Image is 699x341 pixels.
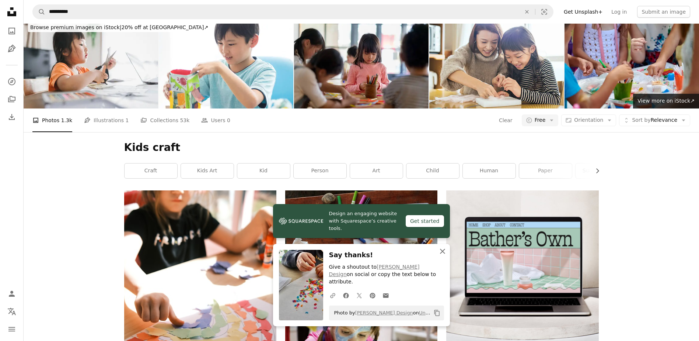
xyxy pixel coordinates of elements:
[125,163,177,178] a: craft
[329,210,400,232] span: Design an engaging website with Squarespace’s creative tools.
[632,117,650,123] span: Sort by
[637,98,695,104] span: View more on iStock ↗
[294,163,346,178] a: person
[331,307,431,319] span: Photo by on
[559,6,607,18] a: Get Unsplash+
[329,263,444,286] p: Give a shoutout to on social or copy the text below to attribute.
[227,116,230,124] span: 0
[619,114,690,126] button: Sort byRelevance
[576,163,628,178] a: summer camp
[350,163,403,178] a: art
[4,304,19,319] button: Language
[124,141,599,154] h1: Kids craft
[591,163,599,178] button: scroll list to the right
[4,110,19,124] a: Download History
[124,302,276,308] a: person holding pink and white heart print paper
[24,19,158,108] img: Girl making a craft with scissors
[499,114,513,126] button: Clear
[329,264,420,277] a: [PERSON_NAME] Design
[561,114,616,126] button: Orientation
[285,190,437,292] img: person holding white and gray stone
[273,204,450,238] a: Design an engaging website with Squarespace’s creative tools.Get started
[353,288,366,303] a: Share on Twitter
[574,117,603,123] span: Orientation
[201,108,230,132] a: Users 0
[379,288,392,303] a: Share over email
[355,310,413,316] a: [PERSON_NAME] Design
[279,216,323,227] img: file-1606177908946-d1eed1cbe4f5image
[339,288,353,303] a: Share on Facebook
[366,288,379,303] a: Share on Pinterest
[431,307,443,319] button: Copy to clipboard
[4,286,19,301] a: Log in / Sign up
[30,24,121,30] span: Browse premium images on iStock |
[33,5,45,19] button: Search Unsplash
[419,310,441,316] a: Unsplash
[519,163,572,178] a: paper
[633,94,699,108] a: View more on iStock↗
[32,4,553,19] form: Find visuals sitewide
[126,116,129,124] span: 1
[406,215,444,227] div: Get started
[84,108,129,132] a: Illustrations 1
[181,163,234,178] a: kids art
[463,163,515,178] a: human
[406,163,459,178] a: child
[159,19,293,108] img: The arts and crafts school
[4,41,19,56] a: Illustrations
[429,19,564,108] img: Daughter playing with mother with wool felt in room
[519,5,535,19] button: Clear
[632,117,677,124] span: Relevance
[4,74,19,89] a: Explore
[24,19,215,37] a: Browse premium images on iStock|20% off at [GEOGRAPHIC_DATA]↗
[4,92,19,107] a: Collections
[180,116,189,124] span: 53k
[522,114,559,126] button: Free
[329,250,444,261] h3: Say thanks!
[607,6,631,18] a: Log in
[565,19,699,108] img: Children paper crafting with parents in outdoor children party, painting, molding of plasticine
[237,163,290,178] a: kid
[4,4,19,21] a: Home — Unsplash
[30,24,208,30] span: 20% off at [GEOGRAPHIC_DATA] ↗
[4,24,19,38] a: Photos
[535,5,553,19] button: Visual search
[637,6,690,18] button: Submit an image
[294,19,429,108] img: Young group of students in an arts and crafts class
[4,322,19,337] button: Menu
[140,108,189,132] a: Collections 53k
[535,117,546,124] span: Free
